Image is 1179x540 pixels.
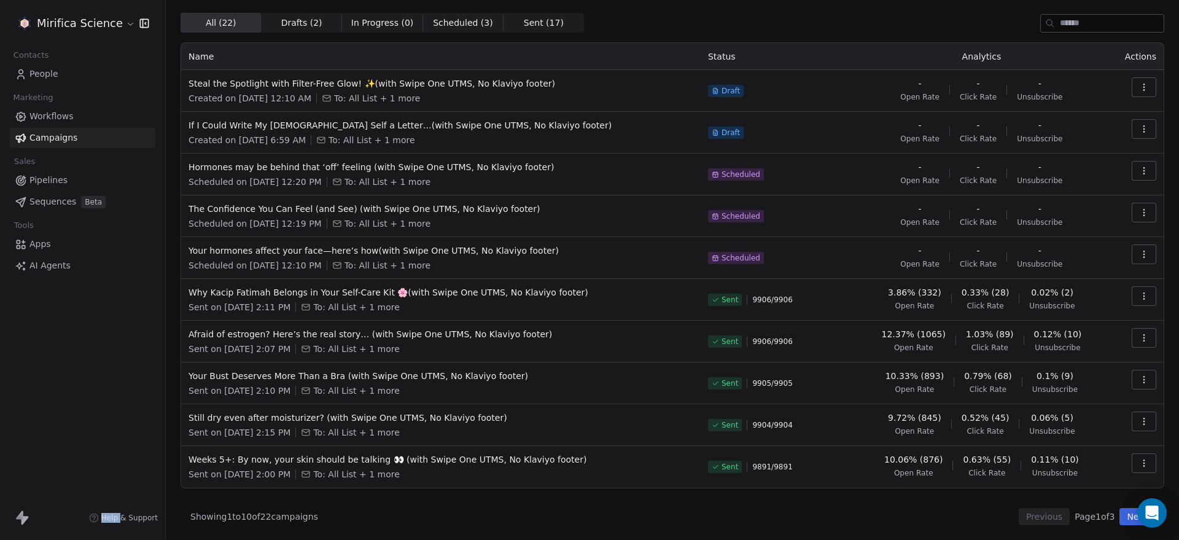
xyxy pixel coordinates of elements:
span: Click Rate [967,426,1003,436]
button: Next [1119,508,1154,525]
span: Unsubscribe [1029,426,1075,436]
th: Status [701,43,854,70]
span: 0.52% (45) [962,412,1010,424]
span: Open Rate [895,385,935,394]
span: 0.33% (28) [962,286,1010,299]
span: Open Rate [894,343,933,353]
span: People [29,68,58,80]
span: Unsubscribe [1032,468,1078,478]
span: Sent [722,337,738,346]
span: - [1038,203,1041,215]
button: Mirifica Science [15,13,131,34]
span: Contacts [8,46,54,65]
span: 0.12% (10) [1034,328,1082,340]
span: Unsubscribe [1017,176,1062,186]
span: 3.86% (332) [888,286,941,299]
span: Workflows [29,110,74,123]
span: Unsubscribe [1032,385,1078,394]
span: Scheduled [722,253,760,263]
span: 1.03% (89) [966,328,1014,340]
a: Workflows [10,106,155,127]
span: The Confidence You Can Feel (and See) (with Swipe One UTMS, No Klaviyo footer) [189,203,693,215]
span: Pipelines [29,174,68,187]
span: 10.06% (876) [884,453,943,466]
span: Unsubscribe [1017,259,1062,269]
img: MIRIFICA%20science_logo_icon-big.png [17,16,32,31]
span: Unsubscribe [1017,217,1062,227]
span: Open Rate [900,176,940,186]
span: Open Rate [900,217,940,227]
span: Unsubscribe [1017,134,1062,144]
span: AI Agents [29,259,71,272]
span: Beta [81,196,106,208]
span: Still dry even after moisturizer? (with Swipe One UTMS, No Klaviyo footer) [189,412,693,424]
span: 9891 / 9891 [752,462,792,472]
span: Weeks 5+: By now, your skin should be talking 👀 (with Swipe One UTMS, No Klaviyo footer) [189,453,693,466]
span: Your hormones affect your face—here’s how(with Swipe One UTMS, No Klaviyo footer) [189,245,693,257]
span: Click Rate [970,385,1006,394]
span: - [919,245,922,257]
span: Scheduled on [DATE] 12:10 PM [189,259,322,272]
span: - [977,119,980,131]
span: Page 1 of 3 [1075,511,1115,523]
span: Apps [29,238,51,251]
span: 0.02% (2) [1031,286,1073,299]
span: Scheduled on [DATE] 12:19 PM [189,217,322,230]
span: - [1038,119,1041,131]
span: 0.06% (5) [1031,412,1073,424]
span: To: All List + 1 more [313,468,399,480]
span: Sequences [29,195,76,208]
span: Open Rate [895,301,935,311]
a: People [10,64,155,84]
a: AI Agents [10,256,155,276]
span: - [919,77,922,90]
span: Click Rate [960,92,997,102]
span: Steal the Spotlight with Filter-Free Glow! ✨(with Swipe One UTMS, No Klaviyo footer) [189,77,693,90]
span: 12.37% (1065) [882,328,946,340]
span: Click Rate [960,259,997,269]
span: 9904 / 9904 [752,420,792,430]
a: Pipelines [10,170,155,190]
span: - [919,161,922,173]
span: - [977,203,980,215]
span: Open Rate [895,426,935,436]
a: Campaigns [10,128,155,148]
span: Created on [DATE] 12:10 AM [189,92,311,104]
span: Tools [9,216,39,235]
span: - [1038,161,1041,173]
span: Created on [DATE] 6:59 AM [189,134,306,146]
span: 9905 / 9905 [752,378,792,388]
a: SequencesBeta [10,192,155,212]
span: Click Rate [971,343,1008,353]
span: Afraid of estrogen? Here’s the real story… (with Swipe One UTMS, No Klaviyo footer) [189,328,693,340]
span: To: All List + 1 more [313,385,399,397]
a: Help & Support [89,513,158,523]
span: Your Bust Deserves More Than a Bra (with Swipe One UTMS, No Klaviyo footer) [189,370,693,382]
span: 0.1% (9) [1037,370,1073,382]
th: Analytics [854,43,1109,70]
span: To: All List + 1 more [344,217,430,230]
span: Unsubscribe [1029,301,1075,311]
span: Click Rate [960,176,997,186]
span: Hormones may be behind that ‘off’ feeling (with Swipe One UTMS, No Klaviyo footer) [189,161,693,173]
span: To: All List + 1 more [344,176,430,188]
span: Sales [9,152,41,171]
th: Actions [1109,43,1164,70]
span: Sent [722,378,738,388]
span: Sent on [DATE] 2:11 PM [189,301,290,313]
span: - [977,245,980,257]
th: Name [181,43,701,70]
span: Click Rate [968,468,1005,478]
span: 0.11% (10) [1031,453,1079,466]
span: Why Kacip Fatimah Belongs in Your Self-Care Kit 🌸(with Swipe One UTMS, No Klaviyo footer) [189,286,693,299]
span: Draft [722,86,740,96]
span: - [919,203,922,215]
span: If I Could Write My [DEMOGRAPHIC_DATA] Self a Letter…(with Swipe One UTMS, No Klaviyo footer) [189,119,693,131]
span: 0.79% (68) [964,370,1012,382]
div: Open Intercom Messenger [1137,498,1167,528]
span: Scheduled ( 3 ) [433,17,493,29]
span: Click Rate [967,301,1003,311]
span: - [1038,77,1041,90]
button: Previous [1019,508,1070,525]
span: - [977,161,980,173]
